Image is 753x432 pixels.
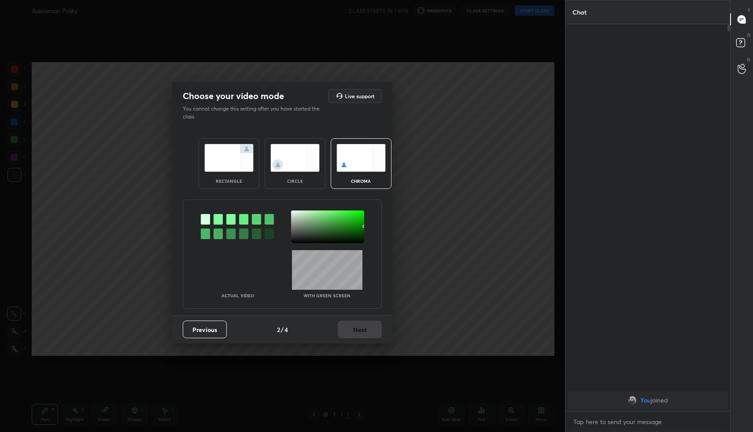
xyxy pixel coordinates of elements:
img: circleScreenIcon.acc0effb.svg [270,144,320,172]
div: grid [565,390,731,411]
img: 2fdd300d0a60438a9566a832db643c4c.jpg [628,396,637,405]
div: circle [277,179,313,183]
p: Actual Video [221,293,254,298]
button: Previous [183,321,227,338]
p: G [747,56,750,63]
img: chromaScreenIcon.c19ab0a0.svg [336,144,386,172]
p: You cannot change this setting after you have started the class [183,105,325,121]
h4: 2 [277,325,280,334]
h2: Choose your video mode [183,90,284,102]
p: Chat [565,0,594,24]
img: normalScreenIcon.ae25ed63.svg [204,144,254,172]
h4: 4 [284,325,288,334]
span: You [640,397,651,404]
h4: / [281,325,284,334]
div: chroma [343,179,379,183]
p: D [747,32,750,38]
div: rectangle [211,179,247,183]
p: With green screen [303,293,351,298]
p: T [748,7,750,14]
span: joined [651,397,668,404]
h5: Live support [345,93,374,99]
